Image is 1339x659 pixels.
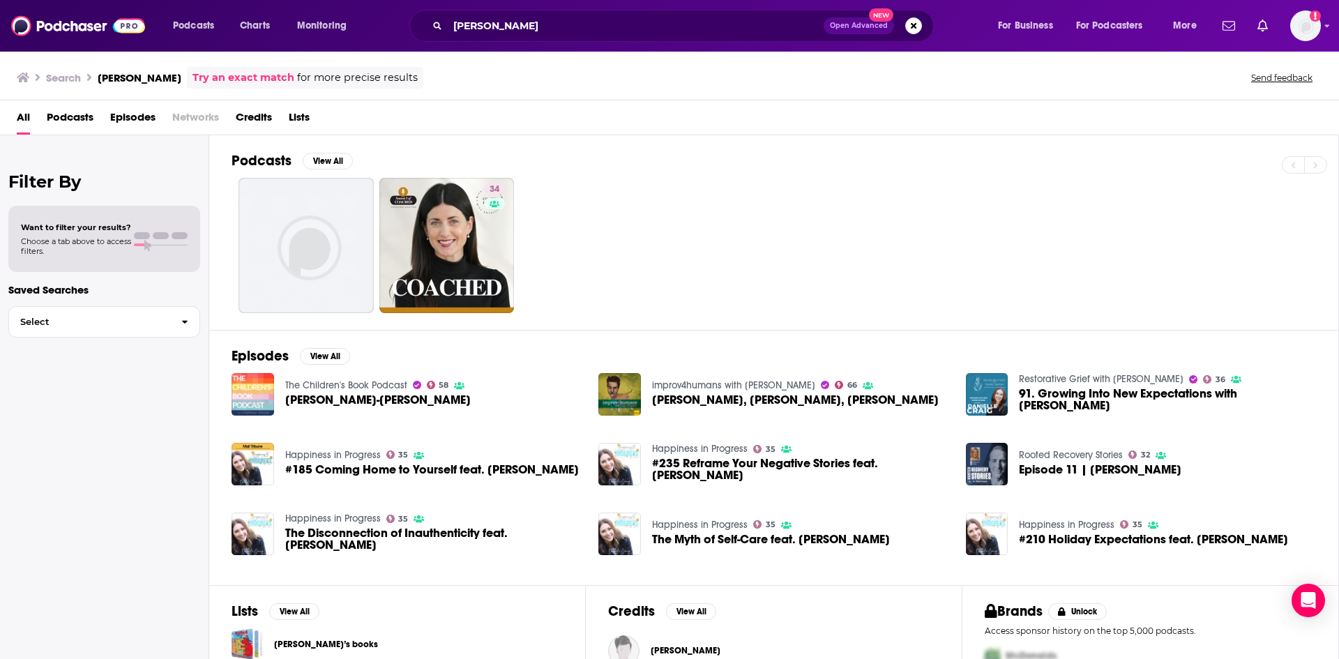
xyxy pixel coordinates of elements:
h2: Brands [985,603,1043,620]
a: Credits [236,106,272,135]
a: 36 [1203,375,1225,384]
span: For Business [998,16,1053,36]
h3: Search [46,71,81,84]
img: The Disconnection of Inauthenticity feat. Danielle Craig [232,513,274,555]
a: Happiness in Progress [652,519,748,531]
p: Saved Searches [8,283,200,296]
a: Danielle Anderson-Craig [285,394,471,406]
span: Monitoring [297,16,347,36]
button: Unlock [1048,603,1107,620]
h2: Lists [232,603,258,620]
span: Episode 11 | [PERSON_NAME] [1019,464,1181,476]
button: View All [666,603,716,620]
a: Paul Rust, Danielle Schneider, Craig Rowin [652,394,939,406]
a: Podcasts [47,106,93,135]
span: #235 Reframe Your Negative Stories feat. [PERSON_NAME] [652,457,949,481]
span: [PERSON_NAME], [PERSON_NAME], [PERSON_NAME] [652,394,939,406]
a: 35 [386,515,409,523]
a: #210 Holiday Expectations feat. Danielle Craig [1019,533,1288,545]
button: open menu [988,15,1071,37]
img: User Profile [1290,10,1321,41]
button: View All [269,603,319,620]
img: Paul Rust, Danielle Schneider, Craig Rowin [598,373,641,416]
span: 91. Growing Into New Expectations with [PERSON_NAME] [1019,388,1316,411]
span: The Disconnection of Inauthenticity feat. [PERSON_NAME] [285,527,582,551]
a: 35 [753,520,776,529]
button: open menu [1067,15,1163,37]
a: Show notifications dropdown [1252,14,1273,38]
a: 91. Growing Into New Expectations with Danielle Craig [1019,388,1316,411]
span: #185 Coming Home to Yourself feat. [PERSON_NAME] [285,464,579,476]
span: For Podcasters [1076,16,1143,36]
a: PodcastsView All [232,152,353,169]
span: 32 [1141,452,1150,458]
span: 58 [439,382,448,388]
span: #210 Holiday Expectations feat. [PERSON_NAME] [1019,533,1288,545]
span: The Myth of Self-Care feat. [PERSON_NAME] [652,533,890,545]
a: Episode 11 | Danielle Craig [1019,464,1181,476]
svg: Add a profile image [1310,10,1321,22]
span: [PERSON_NAME] [651,645,720,656]
a: Happiness in Progress [1019,519,1114,531]
a: 58 [427,381,449,389]
a: 34 [484,183,505,195]
a: Charts [231,15,278,37]
a: Happiness in Progress [285,449,381,461]
span: 35 [398,516,408,522]
a: The Myth of Self-Care feat. Danielle Craig [652,533,890,545]
a: The Children's Book Podcast [285,379,407,391]
button: open menu [287,15,365,37]
button: Send feedback [1247,72,1317,84]
span: Podcasts [173,16,214,36]
div: Open Intercom Messenger [1292,584,1325,617]
button: Select [8,306,200,338]
a: CreditsView All [608,603,716,620]
a: Show notifications dropdown [1217,14,1241,38]
img: Episode 11 | Danielle Craig [966,443,1008,485]
span: 35 [766,522,776,528]
h2: Episodes [232,347,289,365]
img: #210 Holiday Expectations feat. Danielle Craig [966,513,1008,555]
a: All [17,106,30,135]
h2: Credits [608,603,655,620]
a: The Disconnection of Inauthenticity feat. Danielle Craig [285,527,582,551]
h2: Podcasts [232,152,292,169]
span: More [1173,16,1197,36]
a: Craig Hildebrand-Burke [651,645,720,656]
span: Select [9,317,170,326]
button: View All [300,348,350,365]
a: #185 Coming Home to Yourself feat. Danielle Craig [285,464,579,476]
span: 66 [847,382,857,388]
button: Open AdvancedNew [824,17,894,34]
a: #235 Reframe Your Negative Stories feat. Danielle Craig [652,457,949,481]
img: #235 Reframe Your Negative Stories feat. Danielle Craig [598,443,641,485]
img: Danielle Anderson-Craig [232,373,274,416]
a: Try an exact match [192,70,294,86]
span: 36 [1216,377,1225,383]
button: Show profile menu [1290,10,1321,41]
img: #185 Coming Home to Yourself feat. Danielle Craig [232,443,274,485]
span: 35 [398,452,408,458]
span: Networks [172,106,219,135]
button: open menu [163,15,232,37]
a: improv4humans with Matt Besser [652,379,815,391]
img: 91. Growing Into New Expectations with Danielle Craig [966,373,1008,416]
h2: Filter By [8,172,200,192]
span: Open Advanced [830,22,888,29]
a: 35 [386,450,409,459]
h3: [PERSON_NAME] [98,71,181,84]
input: Search podcasts, credits, & more... [448,15,824,37]
a: 32 [1128,450,1150,459]
a: EpisodesView All [232,347,350,365]
button: open menu [1163,15,1214,37]
span: Choose a tab above to access filters. [21,236,131,256]
a: 35 [1120,520,1142,529]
